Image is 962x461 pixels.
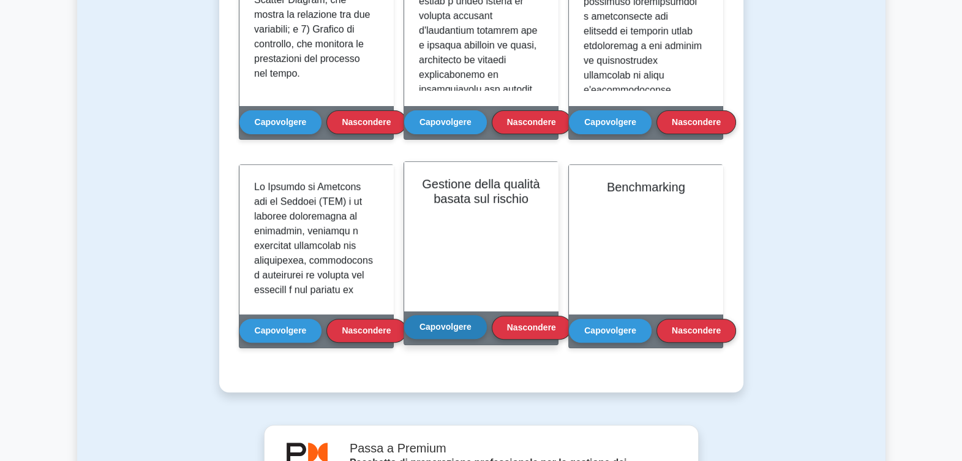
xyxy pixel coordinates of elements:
button: Nascondere [492,110,571,134]
button: Nascondere [326,319,406,343]
button: Nascondere [492,316,571,340]
button: Capovolgere [404,110,487,134]
button: Capovolgere [404,315,487,339]
button: Capovolgere [239,319,322,343]
h2: Benchmarking [584,180,708,194]
button: Capovolgere [569,110,652,134]
button: Capovolgere [569,319,652,343]
button: Capovolgere [239,110,322,134]
h2: Gestione della qualità basata sul rischio [419,177,543,206]
button: Nascondere [326,110,406,134]
button: Nascondere [656,319,736,343]
button: Nascondere [656,110,736,134]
